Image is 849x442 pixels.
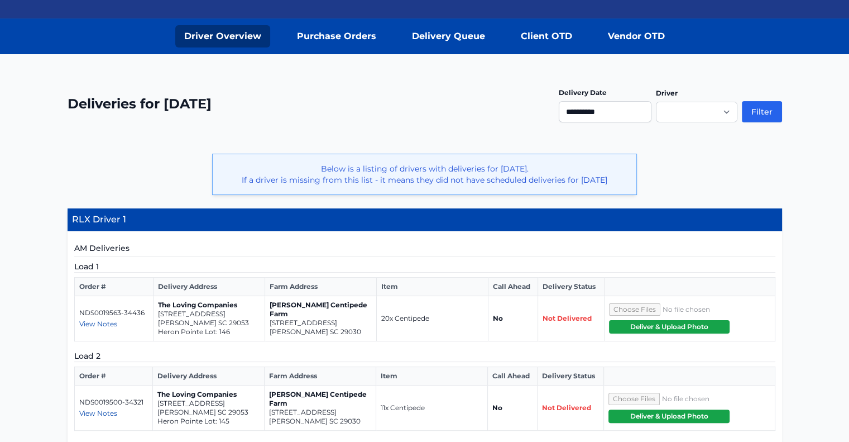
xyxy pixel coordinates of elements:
[288,25,385,47] a: Purchase Orders
[270,327,372,336] p: [PERSON_NAME] SC 29030
[492,403,502,412] strong: No
[403,25,494,47] a: Delivery Queue
[175,25,270,47] a: Driver Overview
[79,409,117,417] span: View Notes
[222,163,627,186] p: Below is a listing of drivers with deliveries for [DATE]. If a driver is missing from this list -...
[79,308,149,317] p: NDS0019563-34436
[157,408,260,417] p: [PERSON_NAME] SC 29053
[488,278,538,296] th: Call Ahead
[158,319,260,327] p: [PERSON_NAME] SC 29053
[74,278,154,296] th: Order #
[152,367,264,386] th: Delivery Address
[157,390,260,399] p: The Loving Companies
[74,367,152,386] th: Order #
[79,398,148,407] p: NDS0019500-34321
[269,417,371,426] p: [PERSON_NAME] SC 29030
[493,314,503,322] strong: No
[157,417,260,426] p: Heron Pointe Lot: 145
[599,25,674,47] a: Vendor OTD
[265,278,377,296] th: Farm Address
[376,386,487,431] td: 11x Centipede
[158,327,260,336] p: Heron Pointe Lot: 146
[377,278,488,296] th: Item
[68,208,782,231] h4: RLX Driver 1
[656,89,678,97] label: Driver
[609,320,730,334] button: Deliver & Upload Photo
[74,261,775,273] h5: Load 1
[74,350,775,362] h5: Load 2
[158,301,260,310] p: The Loving Companies
[742,101,782,122] button: Filter
[74,243,775,256] h5: AM Deliveries
[543,314,592,322] span: Not Delivered
[158,310,260,319] p: [STREET_ADDRESS]
[487,367,537,386] th: Call Ahead
[512,25,581,47] a: Client OTD
[264,367,376,386] th: Farm Address
[538,278,605,296] th: Delivery Status
[270,301,372,319] p: [PERSON_NAME] Centipede Farm
[269,408,371,417] p: [STREET_ADDRESS]
[377,296,488,341] td: 20x Centipede
[542,403,591,412] span: Not Delivered
[537,367,603,386] th: Delivery Status
[269,390,371,408] p: [PERSON_NAME] Centipede Farm
[608,410,730,423] button: Deliver & Upload Photo
[79,320,117,328] span: View Notes
[270,319,372,327] p: [STREET_ADDRESS]
[154,278,265,296] th: Delivery Address
[68,95,212,113] h2: Deliveries for [DATE]
[376,367,487,386] th: Item
[157,399,260,408] p: [STREET_ADDRESS]
[559,88,607,97] label: Delivery Date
